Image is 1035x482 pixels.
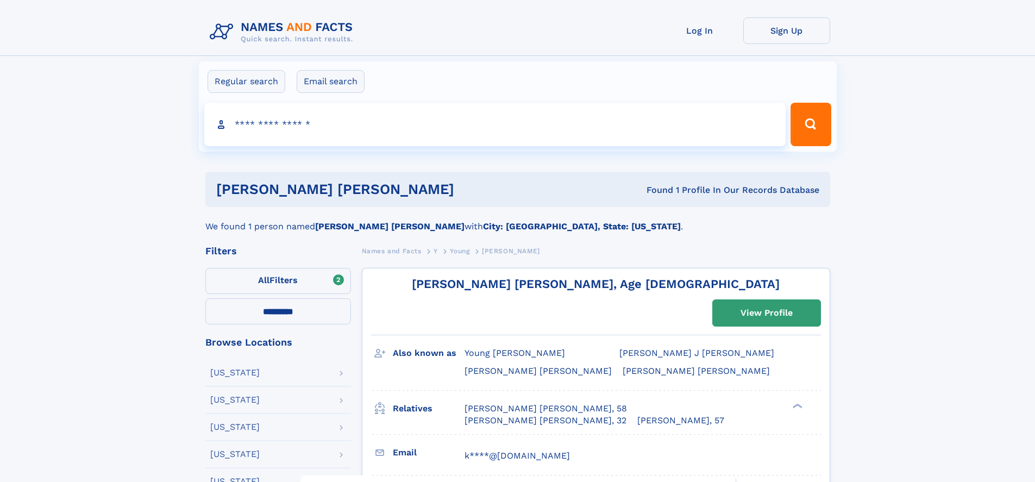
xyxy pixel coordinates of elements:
[210,396,260,404] div: [US_STATE]
[623,366,770,376] span: [PERSON_NAME] [PERSON_NAME]
[791,103,831,146] button: Search Button
[258,275,269,285] span: All
[210,368,260,377] div: [US_STATE]
[450,244,469,258] a: Young
[465,415,626,427] a: [PERSON_NAME] [PERSON_NAME], 32
[204,103,786,146] input: search input
[550,184,819,196] div: Found 1 Profile In Our Records Database
[434,247,438,255] span: Y
[412,277,780,291] a: [PERSON_NAME] [PERSON_NAME], Age [DEMOGRAPHIC_DATA]
[210,423,260,431] div: [US_STATE]
[393,399,465,418] h3: Relatives
[637,415,724,427] a: [PERSON_NAME], 57
[205,337,351,347] div: Browse Locations
[205,268,351,294] label: Filters
[713,300,820,326] a: View Profile
[208,70,285,93] label: Regular search
[743,17,830,44] a: Sign Up
[483,221,681,231] b: City: [GEOGRAPHIC_DATA], State: [US_STATE]
[315,221,465,231] b: [PERSON_NAME] [PERSON_NAME]
[619,348,774,358] span: [PERSON_NAME] J [PERSON_NAME]
[205,17,362,47] img: Logo Names and Facts
[656,17,743,44] a: Log In
[741,301,793,325] div: View Profile
[216,183,550,196] h1: [PERSON_NAME] [PERSON_NAME]
[465,366,612,376] span: [PERSON_NAME] [PERSON_NAME]
[465,403,627,415] a: [PERSON_NAME] [PERSON_NAME], 58
[210,450,260,459] div: [US_STATE]
[434,244,438,258] a: Y
[297,70,365,93] label: Email search
[482,247,540,255] span: [PERSON_NAME]
[393,443,465,462] h3: Email
[393,344,465,362] h3: Also known as
[205,207,830,233] div: We found 1 person named with .
[465,348,565,358] span: Young [PERSON_NAME]
[362,244,422,258] a: Names and Facts
[790,402,803,409] div: ❯
[450,247,469,255] span: Young
[205,246,351,256] div: Filters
